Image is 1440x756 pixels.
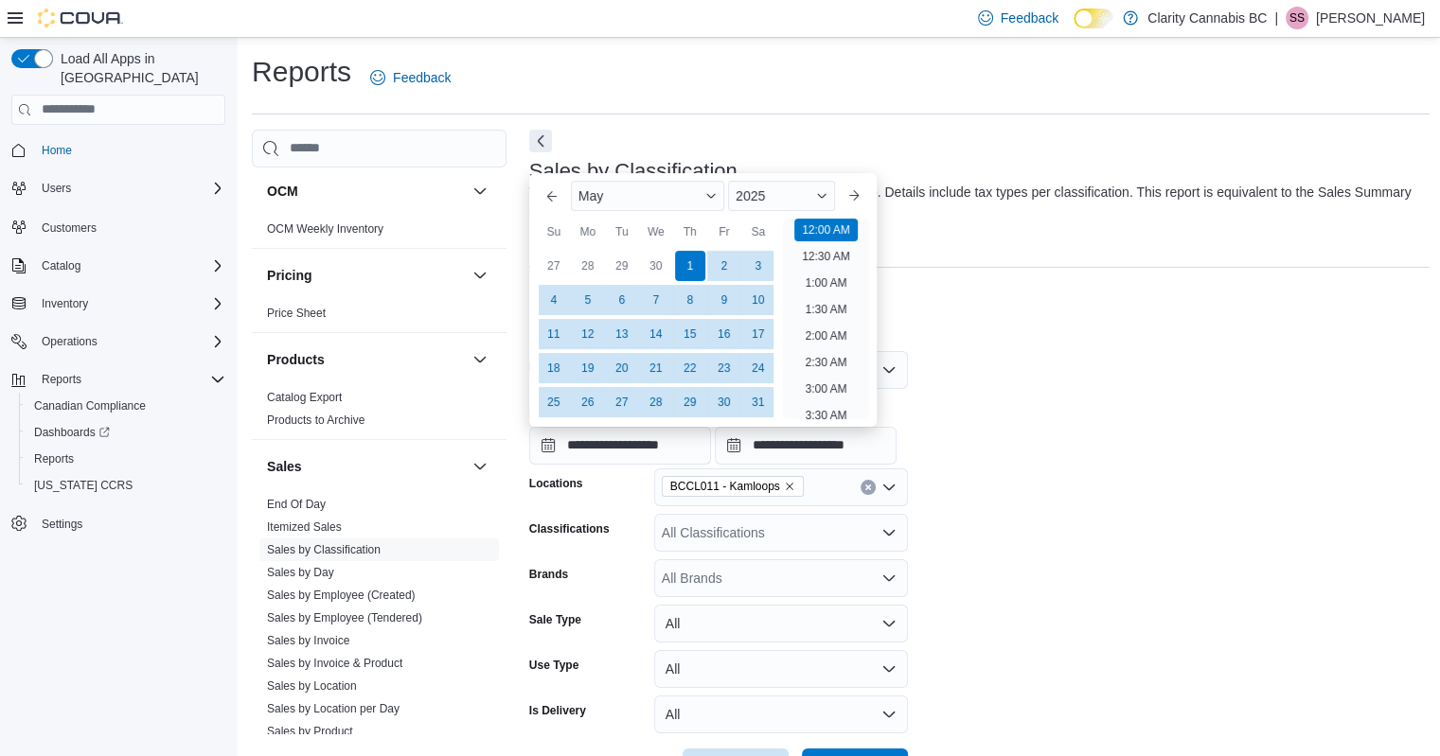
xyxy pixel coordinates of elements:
a: Sales by Location [267,679,357,693]
li: 2:30 AM [797,351,854,374]
div: day-29 [675,387,705,417]
span: Feedback [1001,9,1058,27]
button: Clear input [861,480,876,495]
button: All [654,650,908,688]
div: day-19 [573,353,603,383]
span: Sales by Employee (Created) [267,588,416,603]
button: Next month [839,181,869,211]
span: Itemized Sales [267,519,342,535]
div: day-13 [607,319,637,349]
span: Catalog Export [267,390,342,405]
div: We [641,217,671,247]
div: day-10 [743,285,773,315]
div: day-31 [743,387,773,417]
button: Remove BCCL011 - Kamloops from selection in this group [784,481,795,492]
button: OCM [469,180,491,202]
a: End Of Day [267,498,326,511]
div: day-28 [573,251,603,281]
li: 1:30 AM [797,298,854,321]
li: 12:30 AM [794,245,858,268]
span: Dashboards [27,421,225,444]
span: Dark Mode [1074,28,1075,29]
button: Reports [4,366,233,393]
label: Classifications [529,521,610,536]
li: 12:00 AM [794,219,858,241]
button: Home [4,136,233,164]
div: Pricing [252,302,507,332]
span: Operations [34,330,225,353]
div: day-24 [743,353,773,383]
button: Open list of options [881,525,897,540]
div: day-18 [539,353,569,383]
label: Use Type [529,658,578,673]
span: Sales by Employee (Tendered) [267,610,422,625]
button: Pricing [469,264,491,287]
button: Customers [4,213,233,240]
button: Reports [19,446,233,472]
button: [US_STATE] CCRS [19,472,233,499]
span: Canadian Compliance [27,395,225,417]
a: Products to Archive [267,413,364,427]
a: Itemized Sales [267,520,342,534]
span: Reports [34,368,225,391]
a: Home [34,139,80,162]
div: day-12 [573,319,603,349]
label: Is Delivery [529,703,586,718]
label: Brands [529,567,568,582]
div: OCM [252,218,507,248]
div: day-29 [607,251,637,281]
li: 3:00 AM [797,378,854,400]
div: View sales totals by classification for a specified date range. Details include tax types per cla... [529,183,1421,222]
span: May [578,188,603,203]
span: Price Sheet [267,306,326,321]
div: Th [675,217,705,247]
a: Sales by Product [267,725,353,738]
span: Dashboards [34,425,110,440]
nav: Complex example [11,129,225,587]
a: Sales by Day [267,566,334,579]
div: day-16 [709,319,739,349]
div: May, 2025 [537,249,775,419]
a: [US_STATE] CCRS [27,474,140,497]
button: Canadian Compliance [19,393,233,419]
span: [US_STATE] CCRS [34,478,133,493]
div: day-5 [573,285,603,315]
div: Tu [607,217,637,247]
div: day-26 [573,387,603,417]
div: Button. Open the month selector. May is currently selected. [571,181,724,211]
span: Sales by Day [267,565,334,580]
span: Reports [34,451,74,466]
div: day-15 [675,319,705,349]
input: Press the down key to enter a popover containing a calendar. Press the escape key to close the po... [529,427,711,465]
div: Sa [743,217,773,247]
span: Canadian Compliance [34,398,146,413]
span: Settings [42,517,82,532]
button: Products [267,350,465,369]
button: Reports [34,368,89,391]
p: Clarity Cannabis BC [1147,7,1267,29]
div: day-8 [675,285,705,315]
span: Home [34,138,225,162]
a: Reports [27,448,81,470]
div: day-20 [607,353,637,383]
button: Operations [34,330,105,353]
a: Sales by Invoice [267,634,349,647]
div: day-25 [539,387,569,417]
div: day-3 [743,251,773,281]
span: Sales by Location per Day [267,701,400,716]
span: Feedback [393,68,451,87]
a: Catalog Export [267,391,342,404]
span: 2025 [736,188,765,203]
span: Customers [42,220,97,236]
a: Dashboards [19,419,233,446]
div: day-9 [709,285,739,315]
div: Mo [573,217,603,247]
button: All [654,605,908,642]
a: Sales by Location per Day [267,702,400,715]
ul: Time [783,219,869,419]
span: Settings [34,512,225,536]
div: day-30 [641,251,671,281]
a: Sales by Employee (Created) [267,589,416,602]
button: All [654,695,908,733]
button: Inventory [34,292,96,315]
